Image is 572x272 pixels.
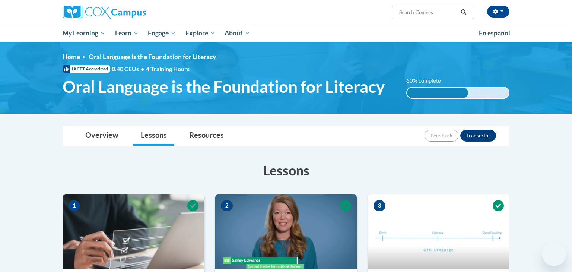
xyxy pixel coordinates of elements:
[110,25,143,42] a: Learn
[398,8,458,17] input: Search Courses
[181,25,220,42] a: Explore
[63,77,385,97] span: Oral Language is the Foundation for Literacy
[474,25,515,41] a: En español
[406,77,449,85] label: 60% complete
[58,25,110,42] a: My Learning
[215,194,357,269] img: Course Image
[220,25,255,42] a: About
[460,130,496,142] button: Transcript
[141,65,144,72] span: •
[115,29,139,38] span: Learn
[63,6,146,19] img: Cox Campus
[374,200,385,211] span: 3
[78,126,126,146] a: Overview
[368,194,509,269] img: Course Image
[407,88,468,98] div: 60% complete
[458,8,469,17] button: Search
[148,29,176,38] span: Engage
[487,6,509,18] button: Account Settings
[143,25,181,42] a: Engage
[63,161,509,180] h3: Lessons
[221,200,233,211] span: 2
[146,65,190,72] span: 4 Training Hours
[51,25,521,42] div: Main menu
[89,53,216,61] span: Oral Language is the Foundation for Literacy
[185,29,215,38] span: Explore
[133,126,174,146] a: Lessons
[182,126,231,146] a: Resources
[68,200,80,211] span: 1
[425,130,458,142] button: Feedback
[542,242,566,266] iframe: Button to launch messaging window
[63,6,204,19] a: Cox Campus
[112,65,146,73] span: 0.40 CEUs
[479,29,510,37] span: En español
[63,65,110,73] span: IACET Accredited
[63,29,105,38] span: My Learning
[225,29,250,38] span: About
[63,53,80,61] a: Home
[63,194,204,269] img: Course Image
